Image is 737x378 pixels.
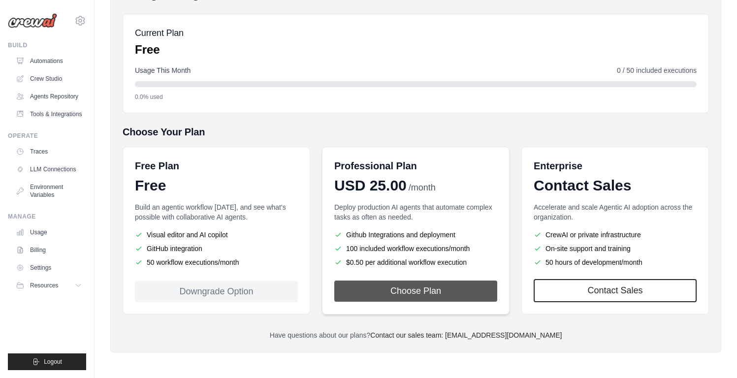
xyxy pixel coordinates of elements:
a: Billing [12,242,86,258]
a: Traces [12,144,86,159]
span: Resources [30,282,58,289]
a: Settings [12,260,86,276]
div: Manage [8,213,86,220]
a: LLM Connections [12,161,86,177]
button: Resources [12,278,86,293]
li: CrewAI or private infrastructure [534,230,697,240]
a: Contact Sales [534,279,697,302]
a: Crew Studio [12,71,86,87]
p: Free [135,42,184,58]
button: Logout [8,353,86,370]
h6: Free Plan [135,159,179,173]
span: Usage This Month [135,65,191,75]
div: Build [8,41,86,49]
span: Logout [44,358,62,366]
li: 50 hours of development/month [534,257,697,267]
div: Contact Sales [534,177,697,194]
p: Deploy production AI agents that automate complex tasks as often as needed. [334,202,497,222]
a: Agents Repository [12,89,86,104]
button: Choose Plan [334,281,497,302]
p: Build an agentic workflow [DATE], and see what's possible with collaborative AI agents. [135,202,298,222]
a: Tools & Integrations [12,106,86,122]
p: Have questions about our plans? [123,330,709,340]
h6: Professional Plan [334,159,417,173]
li: GitHub integration [135,244,298,253]
div: Operate [8,132,86,140]
a: Automations [12,53,86,69]
span: 0.0% used [135,93,163,101]
li: Github Integrations and deployment [334,230,497,240]
a: Environment Variables [12,179,86,203]
a: Contact our sales team: [EMAIL_ADDRESS][DOMAIN_NAME] [370,331,562,339]
span: /month [409,181,436,194]
span: USD 25.00 [334,177,407,194]
h5: Current Plan [135,26,184,40]
li: On-site support and training [534,244,697,253]
li: $0.50 per additional workflow execution [334,257,497,267]
li: 50 workflow executions/month [135,257,298,267]
li: Visual editor and AI copilot [135,230,298,240]
div: Free [135,177,298,194]
li: 100 included workflow executions/month [334,244,497,253]
h5: Choose Your Plan [123,125,709,139]
p: Accelerate and scale Agentic AI adoption across the organization. [534,202,697,222]
span: 0 / 50 included executions [617,65,697,75]
div: Downgrade Option [135,281,298,302]
a: Usage [12,224,86,240]
img: Logo [8,13,57,28]
h6: Enterprise [534,159,697,173]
